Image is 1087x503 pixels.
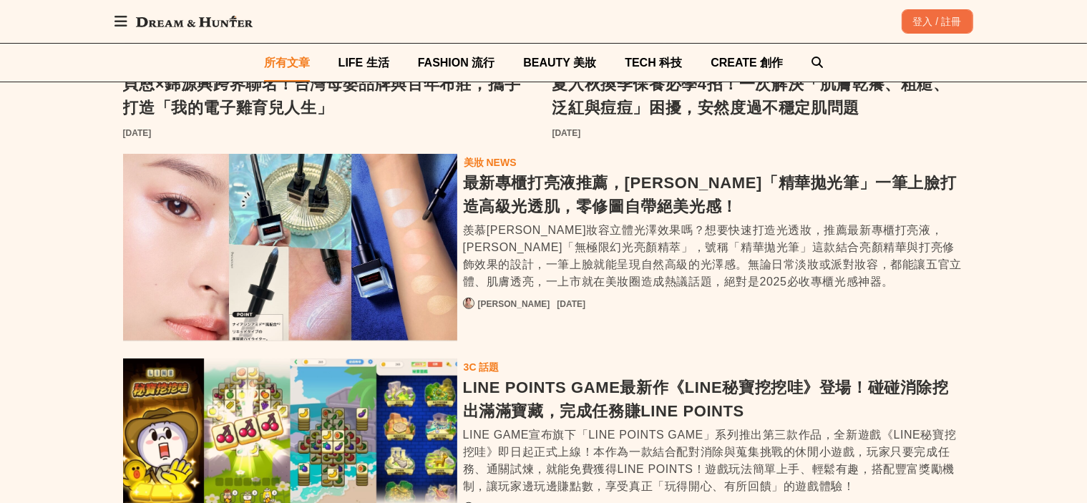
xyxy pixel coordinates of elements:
a: FASHION 流行 [418,44,495,82]
div: LINE GAME宣布旗下「LINE POINTS GAME」系列推出第三款作品，全新遊戲《LINE秘寶挖挖哇》即日起正式上線！本作為一款結合配對消除與蒐集挑戰的休閒小遊戲，玩家只要完成任務、通... [463,426,965,495]
span: FASHION 流行 [418,57,495,69]
a: 所有文章 [264,44,310,82]
span: LIFE 生活 [338,57,389,69]
div: 最新專櫃打亮液推薦，[PERSON_NAME]「精華拋光筆」一筆上臉打造高級光透肌，零修圖自帶絕美光感！ [463,171,965,218]
div: 登入 / 註冊 [902,9,973,34]
span: 所有文章 [264,57,310,69]
a: CREATE 創作 [711,44,783,82]
a: 夏入秋換季保養必學4招！一次解決「肌膚乾癢、粗糙、泛紅與痘痘」困擾，安然度過不穩定肌問題 [552,72,965,119]
a: 貝恩×錦源興跨界聯名！台灣母嬰品牌與百年布莊，攜手打造「我的電子雞育兒人生」 [123,72,535,119]
a: 3C 話題 [463,358,500,376]
a: Avatar [463,298,474,309]
div: [DATE] [123,127,152,140]
a: 最新專櫃打亮液推薦，植村秀「精華拋光筆」一筆上臉打造高級光透肌，零修圖自帶絕美光感！ [123,154,457,342]
div: 3C 話題 [464,359,499,375]
a: LIFE 生活 [338,44,389,82]
a: [PERSON_NAME] [478,298,550,311]
div: [DATE] [557,298,585,311]
span: BEAUTY 美妝 [523,57,596,69]
a: 美妝 NEWS [463,154,517,171]
div: 羨慕[PERSON_NAME]妝容立體光澤效果嗎？想要快速打造光透妝，推薦最新專櫃打亮液，[PERSON_NAME]「無極限幻光亮顏精萃」，號稱「精華拋光筆」這款結合亮顏精華與打亮修飾效果的設計... [463,222,965,290]
img: Avatar [464,298,474,308]
a: 最新專櫃打亮液推薦，[PERSON_NAME]「精華拋光筆」一筆上臉打造高級光透肌，零修圖自帶絕美光感！羨慕[PERSON_NAME]妝容立體光澤效果嗎？想要快速打造光透妝，推薦最新專櫃打亮液，... [463,171,965,290]
div: [DATE] [552,127,581,140]
span: CREATE 創作 [711,57,783,69]
a: BEAUTY 美妝 [523,44,596,82]
span: TECH 科技 [625,57,682,69]
a: LINE POINTS GAME最新作《LINE秘寶挖挖哇》登場！碰碰消除挖出滿滿寶藏，完成任務賺LINE POINTSLINE GAME宣布旗下「LINE POINTS GAME」系列推出第三... [463,376,965,495]
div: 美妝 NEWS [464,155,517,170]
img: Dream & Hunter [129,9,260,34]
div: LINE POINTS GAME最新作《LINE秘寶挖挖哇》登場！碰碰消除挖出滿滿寶藏，完成任務賺LINE POINTS [463,376,965,423]
a: TECH 科技 [625,44,682,82]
